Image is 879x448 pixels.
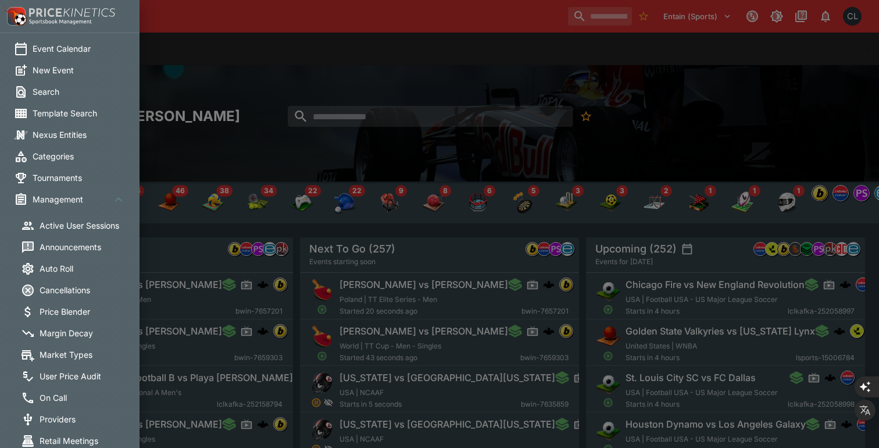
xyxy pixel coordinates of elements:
[29,19,92,24] img: Sportsbook Management
[3,5,27,28] img: PriceKinetics Logo
[40,349,133,361] span: Market Types
[29,8,115,17] img: PriceKinetics
[33,172,126,184] span: Tournaments
[40,262,133,275] span: Auto Roll
[33,42,126,55] span: Event Calendar
[40,219,133,232] span: Active User Sessions
[40,241,133,253] span: Announcements
[33,86,126,98] span: Search
[40,370,133,382] span: User Price Audit
[33,150,126,162] span: Categories
[40,327,133,339] span: Margin Decay
[40,305,133,318] span: Price Blender
[40,435,133,447] span: Retail Meetings
[40,392,133,404] span: On Call
[33,129,126,141] span: Nexus Entities
[33,64,126,76] span: New Event
[33,193,112,205] span: Management
[33,107,126,119] span: Template Search
[40,413,133,425] span: Providers
[40,284,133,296] span: Cancellations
